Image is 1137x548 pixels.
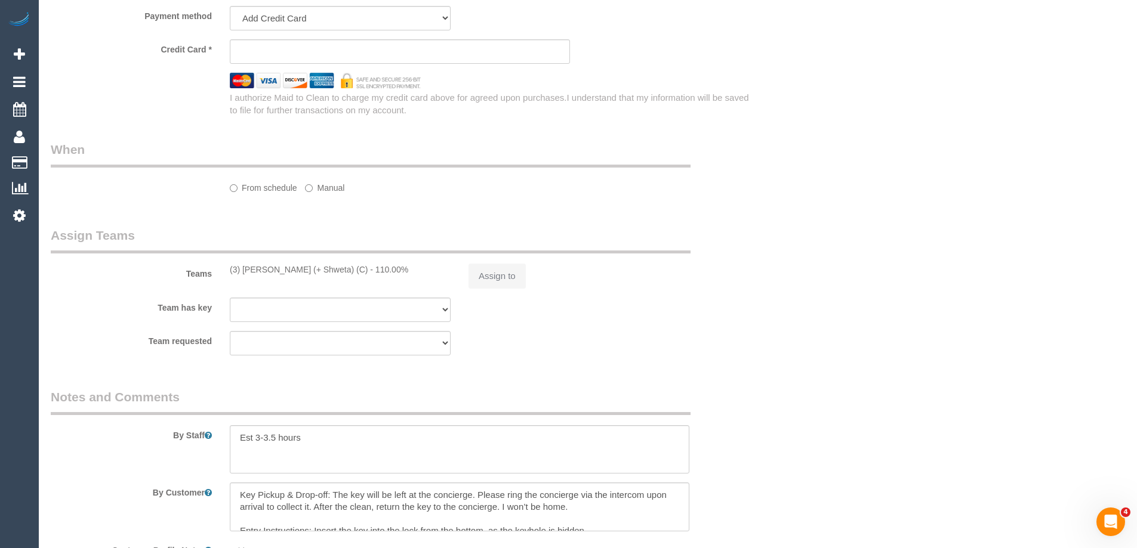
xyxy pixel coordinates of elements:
label: By Customer [42,482,221,499]
label: Payment method [42,6,221,22]
legend: Assign Teams [51,227,691,253]
legend: When [51,141,691,168]
div: (3) [PERSON_NAME] (+ Shweta) (C) - 110.00% [230,264,451,275]
iframe: Secure card payment input frame [240,47,560,57]
label: From schedule [230,178,297,194]
label: Team requested [42,331,221,347]
img: Automaid Logo [7,12,31,29]
label: Teams [42,264,221,280]
label: By Staff [42,425,221,441]
div: I authorize Maid to Clean to charge my credit card above for agreed upon purchases. [221,91,758,117]
span: 4 [1121,507,1130,517]
input: Manual [305,184,313,192]
label: Team has key [42,298,221,314]
label: Manual [305,178,344,194]
legend: Notes and Comments [51,388,691,415]
input: From schedule [230,184,238,192]
label: Credit Card * [42,39,221,55]
iframe: Intercom live chat [1096,507,1125,536]
img: credit cards [221,73,430,88]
